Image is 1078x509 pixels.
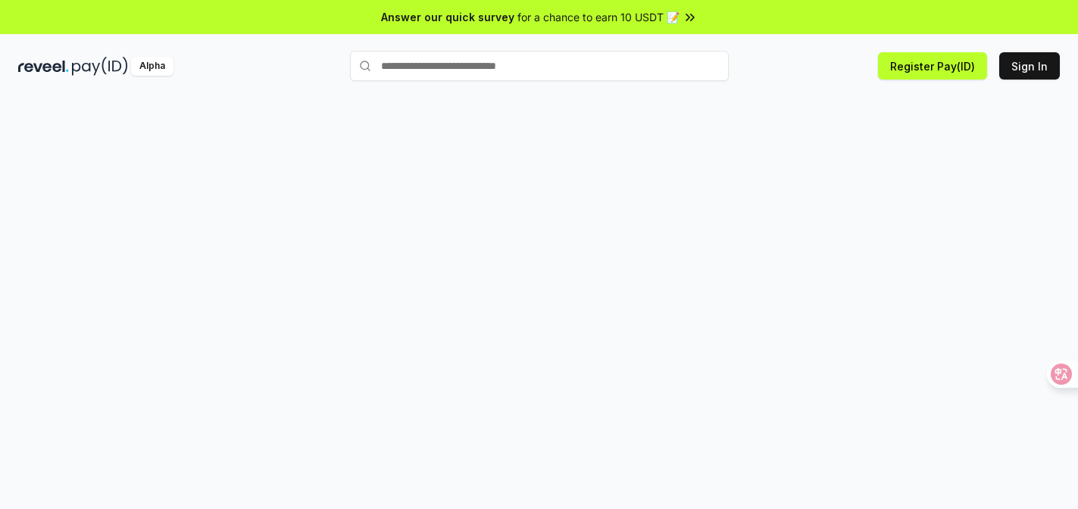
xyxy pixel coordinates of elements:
[72,57,128,76] img: pay_id
[131,57,173,76] div: Alpha
[18,57,69,76] img: reveel_dark
[999,52,1060,80] button: Sign In
[381,9,514,25] span: Answer our quick survey
[878,52,987,80] button: Register Pay(ID)
[517,9,680,25] span: for a chance to earn 10 USDT 📝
